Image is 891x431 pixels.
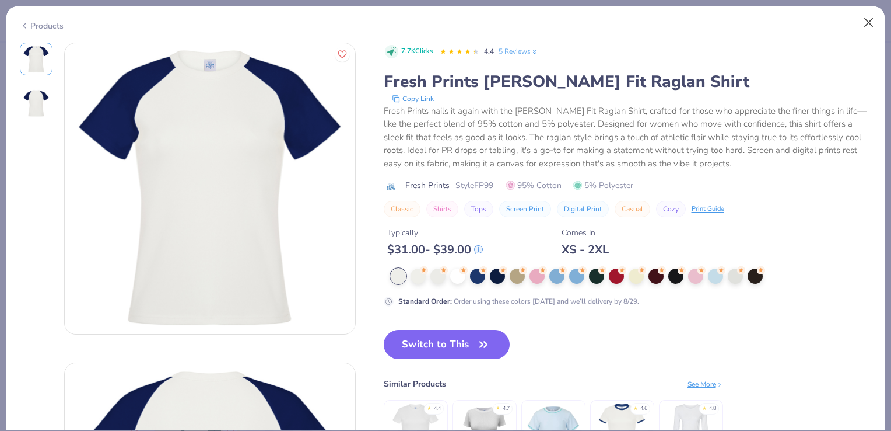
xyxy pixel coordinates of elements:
[22,89,50,117] img: Back
[687,379,723,390] div: See More
[405,179,450,192] span: Fresh Prints
[656,201,686,217] button: Cozy
[384,330,510,359] button: Switch to This
[384,182,399,191] img: brand logo
[387,227,483,239] div: Typically
[398,297,452,306] strong: Standard Order :
[384,71,872,93] div: Fresh Prints [PERSON_NAME] Fit Raglan Shirt
[455,179,493,192] span: Style FP99
[858,12,880,34] button: Close
[615,201,650,217] button: Casual
[384,378,446,390] div: Similar Products
[573,179,633,192] span: 5% Polyester
[401,47,433,57] span: 7.7K Clicks
[434,405,441,413] div: 4.4
[499,201,551,217] button: Screen Print
[384,105,872,171] div: Fresh Prints nails it again with the [PERSON_NAME] Fit Raglan Shirt, crafted for those who apprec...
[384,201,420,217] button: Classic
[503,405,510,413] div: 4.7
[22,45,50,73] img: Front
[427,405,432,409] div: ★
[20,20,64,32] div: Products
[562,227,609,239] div: Comes In
[335,47,350,62] button: Like
[640,405,647,413] div: 4.6
[557,201,609,217] button: Digital Print
[426,201,458,217] button: Shirts
[484,47,494,56] span: 4.4
[499,46,539,57] a: 5 Reviews
[562,242,609,257] div: XS - 2XL
[709,405,716,413] div: 4.8
[387,242,483,257] div: $ 31.00 - $ 39.00
[702,405,707,409] div: ★
[464,201,493,217] button: Tops
[692,204,724,214] div: Print Guide
[440,43,479,61] div: 4.4 Stars
[388,93,437,105] button: copy to clipboard
[65,43,355,334] img: Front
[633,405,638,409] div: ★
[398,296,639,307] div: Order using these colors [DATE] and we’ll delivery by 8/29.
[496,405,500,409] div: ★
[506,179,562,192] span: 95% Cotton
